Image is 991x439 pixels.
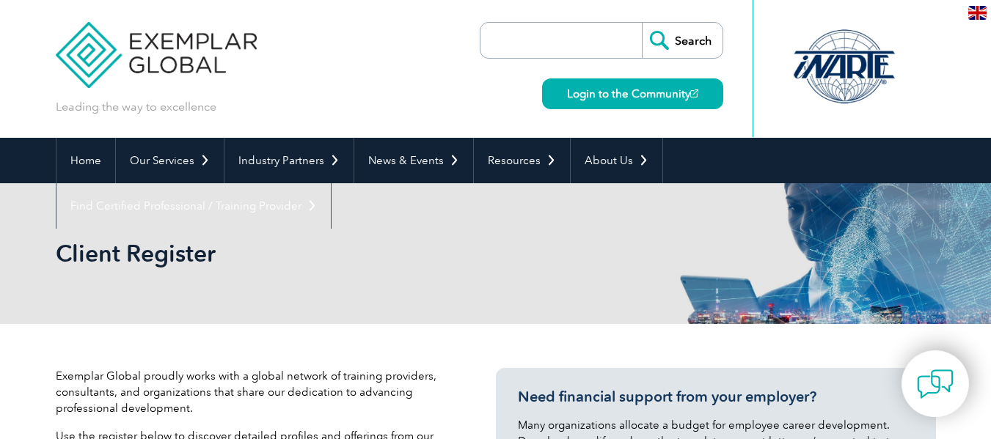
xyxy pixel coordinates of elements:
[917,366,954,402] img: contact-chat.png
[542,78,723,109] a: Login to the Community
[571,138,662,183] a: About Us
[354,138,473,183] a: News & Events
[116,138,224,183] a: Our Services
[690,89,698,97] img: open_square.png
[56,242,672,265] h2: Client Register
[474,138,570,183] a: Resources
[224,138,354,183] a: Industry Partners
[56,368,452,416] p: Exemplar Global proudly works with a global network of training providers, consultants, and organ...
[968,6,987,20] img: en
[56,138,115,183] a: Home
[56,99,216,115] p: Leading the way to excellence
[518,388,914,406] h3: Need financial support from your employer?
[56,183,331,229] a: Find Certified Professional / Training Provider
[642,23,723,58] input: Search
